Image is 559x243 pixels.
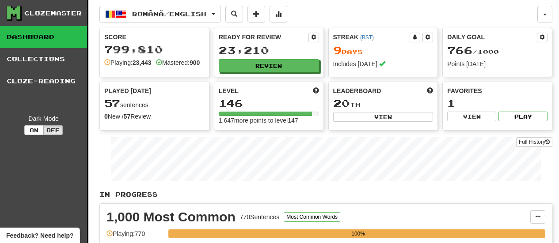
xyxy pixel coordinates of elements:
[516,137,552,147] a: Full History
[447,112,496,121] button: View
[104,98,205,109] div: sentences
[333,112,434,122] button: View
[43,125,63,135] button: Off
[106,210,236,224] div: 1,000 Most Common
[24,9,82,18] div: Clozemaster
[104,112,205,121] div: New / Review
[6,231,73,240] span: Open feedback widget
[447,60,548,68] div: Points [DATE]
[190,59,200,66] strong: 900
[219,59,319,72] button: Review
[124,113,131,120] strong: 57
[99,190,552,199] p: In Progress
[24,125,44,135] button: On
[104,97,120,109] span: 57
[360,34,374,41] a: (BST)
[284,212,340,222] button: Most Common Words
[104,113,108,120] strong: 0
[104,58,152,67] div: Playing:
[447,48,499,56] span: / 1000
[219,33,308,41] div: Ready for Review
[447,44,472,56] span: 766
[333,33,410,41] div: Streak
[240,213,280,221] div: 770 Sentences
[156,58,200,67] div: Mastered:
[333,86,381,95] span: Leaderboard
[99,6,221,22] button: Română/English
[270,6,287,22] button: More stats
[313,86,319,95] span: Score more points to level up
[219,45,319,56] div: 23,210
[447,98,548,109] div: 1
[225,6,243,22] button: Search sentences
[333,45,434,56] div: Day s
[104,44,205,55] div: 799,810
[427,86,433,95] span: This week in points, UTC
[7,114,80,123] div: Dark Mode
[132,10,206,18] span: Română / English
[104,33,205,41] div: Score
[333,97,350,109] span: 20
[333,44,342,56] span: 9
[333,60,434,68] div: Includes [DATE]!
[104,86,151,95] span: Played [DATE]
[498,112,548,121] button: Play
[219,116,319,125] div: 1,647 more points to level 147
[171,229,545,238] div: 100%
[333,98,434,109] div: th
[133,59,152,66] strong: 23,443
[219,86,239,95] span: Level
[219,98,319,109] div: 146
[247,6,265,22] button: Add sentence to collection
[447,33,537,42] div: Daily Goal
[447,86,548,95] div: Favorites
